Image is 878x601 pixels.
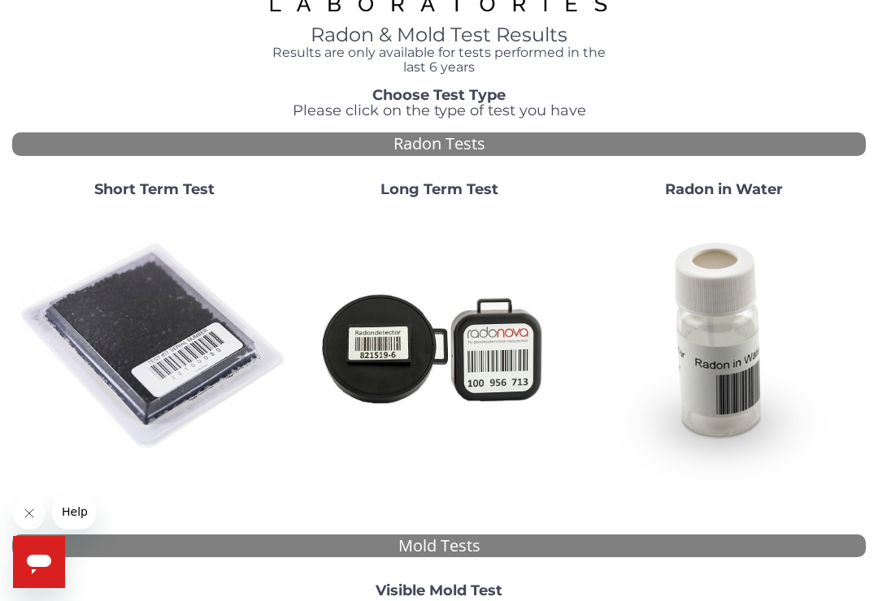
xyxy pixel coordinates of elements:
[372,86,506,104] strong: Choose Test Type
[588,211,859,482] img: RadoninWater.jpg
[376,582,502,599] strong: Visible Mold Test
[665,180,783,198] strong: Radon in Water
[94,180,215,198] strong: Short Term Test
[268,45,610,74] h4: Results are only available for tests performed in the last 6 years
[13,497,46,530] iframe: Close message
[13,536,65,588] iframe: Button to launch messaging window
[268,24,610,45] h1: Radon & Mold Test Results
[293,102,586,119] span: Please click on the type of test you have
[19,211,290,482] img: ShortTerm.jpg
[12,534,866,558] div: Mold Tests
[52,494,96,530] iframe: Message from company
[380,180,498,198] strong: Long Term Test
[303,211,575,482] img: Radtrak2vsRadtrak3.jpg
[12,132,866,156] div: Radon Tests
